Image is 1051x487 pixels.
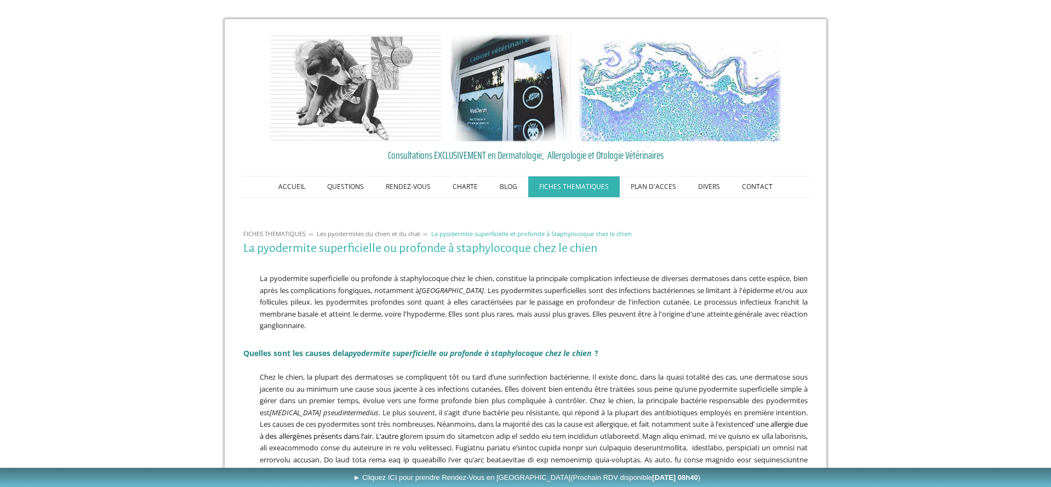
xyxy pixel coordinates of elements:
span: Les pyodermites du chien et du chat [317,230,420,238]
em: [GEOGRAPHIC_DATA] [419,285,484,295]
a: ACCUEIL [267,176,316,197]
em: [MEDICAL_DATA] pseudintermedius [270,408,379,417]
span: (Prochain RDV disponible ) [570,473,700,482]
span: ► Cliquez ICI pour prendre Rendez-Vous en [GEOGRAPHIC_DATA] [353,473,700,482]
a: PLAN D'ACCES [620,176,687,197]
a: allergie due à des allergènes présents dans l’air [260,419,808,441]
span: d’ une [749,419,769,429]
span: . L’autre g [372,431,404,441]
strong: la [342,348,591,358]
a: CONTACT [731,176,784,197]
h1: La pyodermite superficielle ou profonde à staphylocoque chez le chien [243,242,808,255]
span: Quelles son [243,348,342,358]
span: La pyodermite superficielle et profonde à Staphylocoque chez le chien [431,230,632,238]
a: La pyodermite superficielle et profonde à Staphylocoque chez le chien [429,230,635,238]
em: pyodermite superficielle ou profonde à staphylocoque chez le chien [349,348,591,358]
a: DIVERS [687,176,731,197]
a: FICHES THEMATIQUES [241,230,309,238]
a: Les pyodermites du chien et du chat [314,230,423,238]
span: t les causes de [287,348,342,358]
b: [DATE] 08h40 [652,473,698,482]
a: CHARTE [442,176,489,197]
a: BLOG [489,176,528,197]
a: FICHES THEMATIQUES [528,176,620,197]
a: Consultations EXCLUSIVEMENT en Dermatologie, Allergologie et Otologie Vétérinaires [243,147,808,163]
a: QUESTIONS [316,176,375,197]
span: FICHES THEMATIQUES [243,230,306,238]
span: La pyodermite superficielle ou profonde à staphylocoque chez le chien, constitue la principale co... [260,273,808,330]
a: RENDEZ-VOUS [375,176,442,197]
span: ? [595,348,598,358]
